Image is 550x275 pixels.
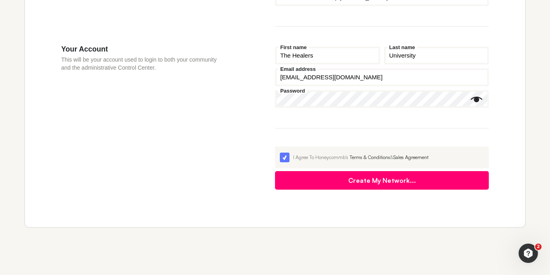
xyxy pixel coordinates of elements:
div: I Agree To Honeycommb's & [293,154,484,161]
button: Create My Network... [275,171,489,190]
p: This will be your account used to login to both your community and the administrative Control Cen... [61,56,227,72]
input: Email address [275,68,489,86]
input: Last name [384,47,489,64]
label: First name [278,45,309,50]
button: Show password [471,93,483,105]
input: First name [275,47,380,64]
h3: Your Account [61,45,227,54]
label: Password [278,88,307,93]
label: Email address [278,66,318,72]
iframe: Intercom live chat [519,244,538,263]
a: Sales Agreement [393,154,428,160]
label: Last name [387,45,417,50]
a: Terms & Conditions [349,154,390,160]
span: 2 [535,244,542,250]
